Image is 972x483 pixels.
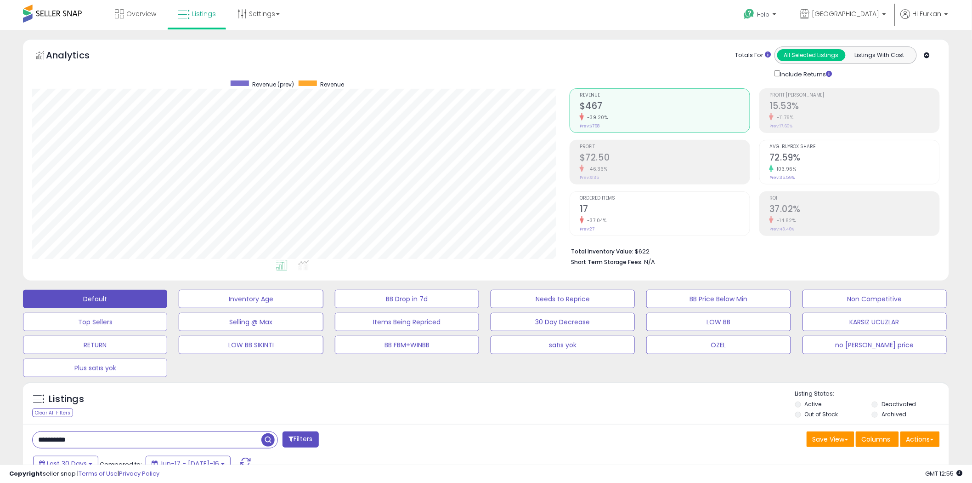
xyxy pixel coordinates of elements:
[49,393,84,406] h5: Listings
[802,313,947,331] button: KARSIZ UCUZLAR
[9,470,159,478] div: seller snap | |
[646,313,791,331] button: LOW BB
[584,217,607,224] small: -37.04%
[744,8,755,20] i: Get Help
[580,101,750,113] h2: $467
[735,51,771,60] div: Totals For
[769,196,939,201] span: ROI
[571,245,933,256] li: $622
[845,49,914,61] button: Listings With Cost
[320,80,344,88] span: Revenue
[901,9,948,30] a: Hi Furkan
[769,226,794,232] small: Prev: 43.46%
[126,9,156,18] span: Overview
[795,390,949,398] p: Listing States:
[119,469,159,478] a: Privacy Policy
[769,204,939,216] h2: 37.02%
[882,410,906,418] label: Archived
[580,204,750,216] h2: 17
[802,290,947,308] button: Non Competitive
[802,336,947,354] button: no [PERSON_NAME] price
[33,456,98,471] button: Last 30 Days
[23,336,167,354] button: RETURN
[47,459,87,468] span: Last 30 Days
[769,152,939,165] h2: 72.59%
[100,460,142,469] span: Compared to:
[584,166,608,172] small: -46.36%
[913,9,942,18] span: Hi Furkan
[580,123,599,129] small: Prev: $768
[491,336,635,354] button: satıs yok
[571,258,643,266] b: Short Term Storage Fees:
[580,196,750,201] span: Ordered Items
[774,166,797,172] small: 103.96%
[900,431,940,447] button: Actions
[644,258,655,266] span: N/A
[252,80,294,88] span: Revenue (prev)
[335,290,479,308] button: BB Drop in 7d
[491,290,635,308] button: Needs to Reprice
[768,69,843,79] div: Include Returns
[192,9,216,18] span: Listings
[769,101,939,113] h2: 15.53%
[805,400,822,408] label: Active
[807,431,854,447] button: Save View
[491,313,635,331] button: 30 Day Decrease
[882,400,916,408] label: Deactivated
[46,49,107,64] h5: Analytics
[9,469,43,478] strong: Copyright
[179,313,323,331] button: Selling @ Max
[584,114,608,121] small: -39.20%
[856,431,899,447] button: Columns
[774,114,794,121] small: -11.76%
[335,336,479,354] button: BB FBM+WINBB
[23,313,167,331] button: Top Sellers
[805,410,838,418] label: Out of Stock
[580,226,594,232] small: Prev: 27
[571,247,633,255] b: Total Inventory Value:
[32,408,73,417] div: Clear All Filters
[580,152,750,165] h2: $72.50
[862,435,891,444] span: Columns
[179,290,323,308] button: Inventory Age
[23,290,167,308] button: Default
[580,175,599,180] small: Prev: $135
[159,459,219,468] span: Jun-17 - [DATE]-16
[926,469,963,478] span: 2025-08-16 12:55 GMT
[812,9,880,18] span: [GEOGRAPHIC_DATA]
[79,469,118,478] a: Terms of Use
[580,93,750,98] span: Revenue
[769,144,939,149] span: Avg. Buybox Share
[777,49,846,61] button: All Selected Listings
[335,313,479,331] button: Items Being Repriced
[580,144,750,149] span: Profit
[646,290,791,308] button: BB Price Below Min
[146,456,231,471] button: Jun-17 - [DATE]-16
[23,359,167,377] button: Plus satıs yok
[769,123,792,129] small: Prev: 17.60%
[757,11,770,18] span: Help
[769,175,795,180] small: Prev: 35.59%
[769,93,939,98] span: Profit [PERSON_NAME]
[283,431,318,448] button: Filters
[179,336,323,354] button: LOW BB SIKINTI
[646,336,791,354] button: ÖZEL
[737,1,786,30] a: Help
[774,217,796,224] small: -14.82%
